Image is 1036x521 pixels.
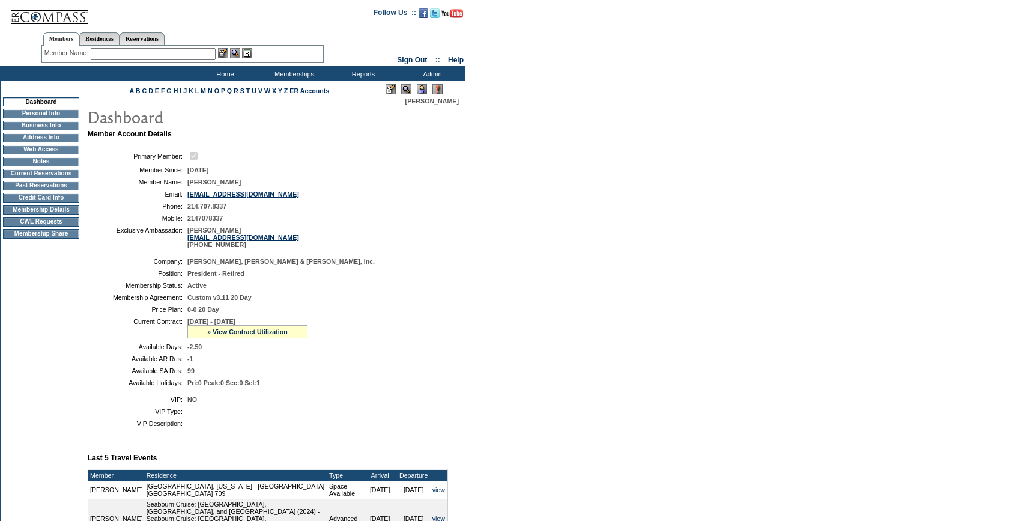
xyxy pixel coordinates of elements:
td: Membership Agreement: [92,294,183,301]
td: Membership Details [3,205,79,215]
td: Primary Member: [92,150,183,162]
td: Business Info [3,121,79,130]
a: Residences [79,32,120,45]
td: [DATE] [363,481,397,499]
img: Become our fan on Facebook [419,8,428,18]
a: T [246,87,250,94]
td: [GEOGRAPHIC_DATA], [US_STATE] - [GEOGRAPHIC_DATA] [GEOGRAPHIC_DATA] 709 [145,481,327,499]
td: Arrival [363,470,397,481]
td: Available Holidays: [92,379,183,386]
b: Member Account Details [88,130,172,138]
td: Exclusive Ambassador: [92,227,183,248]
a: view [432,486,445,493]
a: K [189,87,193,94]
span: Active [187,282,207,289]
td: Position: [92,270,183,277]
img: pgTtlDashboard.gif [87,105,327,129]
td: Member Since: [92,166,183,174]
span: 2147078337 [187,215,223,222]
img: Reservations [242,48,252,58]
a: Members [43,32,80,46]
td: Departure [397,470,431,481]
td: Phone: [92,203,183,210]
img: Edit Mode [386,84,396,94]
td: Address Info [3,133,79,142]
td: Web Access [3,145,79,154]
a: ER Accounts [289,87,329,94]
td: Personal Info [3,109,79,118]
div: Member Name: [44,48,91,58]
td: Membership Share [3,229,79,239]
td: Space Available [327,481,363,499]
a: [EMAIL_ADDRESS][DOMAIN_NAME] [187,234,299,241]
a: [EMAIL_ADDRESS][DOMAIN_NAME] [187,190,299,198]
td: [DATE] [397,481,431,499]
td: Email: [92,190,183,198]
td: Memberships [258,66,327,81]
a: X [272,87,276,94]
a: G [166,87,171,94]
span: [DATE] - [DATE] [187,318,235,325]
td: Price Plan: [92,306,183,313]
a: I [180,87,181,94]
a: D [148,87,153,94]
td: Home [189,66,258,81]
a: Sign Out [397,56,427,64]
a: R [234,87,238,94]
a: B [136,87,141,94]
td: Current Reservations [3,169,79,178]
a: C [142,87,147,94]
span: -2.50 [187,343,202,350]
a: Help [448,56,464,64]
a: J [183,87,187,94]
td: Follow Us :: [374,7,416,22]
td: Residence [145,470,327,481]
span: [PERSON_NAME] [405,97,459,105]
span: Pri:0 Peak:0 Sec:0 Sel:1 [187,379,260,386]
img: View [230,48,240,58]
td: VIP Type: [92,408,183,415]
img: Impersonate [417,84,427,94]
a: E [155,87,159,94]
td: Type [327,470,363,481]
a: Become our fan on Facebook [419,12,428,19]
td: VIP Description: [92,420,183,427]
td: Past Reservations [3,181,79,190]
td: Reports [327,66,396,81]
img: Follow us on Twitter [430,8,440,18]
td: Member Name: [92,178,183,186]
td: Credit Card Info [3,193,79,203]
a: N [208,87,213,94]
td: Available SA Res: [92,367,183,374]
td: Notes [3,157,79,166]
td: Company: [92,258,183,265]
a: O [214,87,219,94]
a: L [195,87,199,94]
a: P [221,87,225,94]
span: President - Retired [187,270,244,277]
span: 99 [187,367,195,374]
td: Available AR Res: [92,355,183,362]
td: CWL Requests [3,217,79,227]
span: -1 [187,355,193,362]
img: View Mode [401,84,411,94]
td: VIP: [92,396,183,403]
a: Reservations [120,32,165,45]
a: Z [284,87,288,94]
span: [PERSON_NAME], [PERSON_NAME] & [PERSON_NAME], Inc. [187,258,375,265]
span: 0-0 20 Day [187,306,219,313]
a: A [130,87,134,94]
a: F [161,87,165,94]
a: Subscribe to our YouTube Channel [441,12,463,19]
a: V [258,87,262,94]
span: 214.707.8337 [187,203,226,210]
a: Q [227,87,232,94]
span: Custom v3.11 20 Day [187,294,252,301]
span: [DATE] [187,166,208,174]
a: H [174,87,178,94]
a: U [252,87,256,94]
span: NO [187,396,197,403]
td: Membership Status: [92,282,183,289]
a: M [201,87,206,94]
span: :: [435,56,440,64]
